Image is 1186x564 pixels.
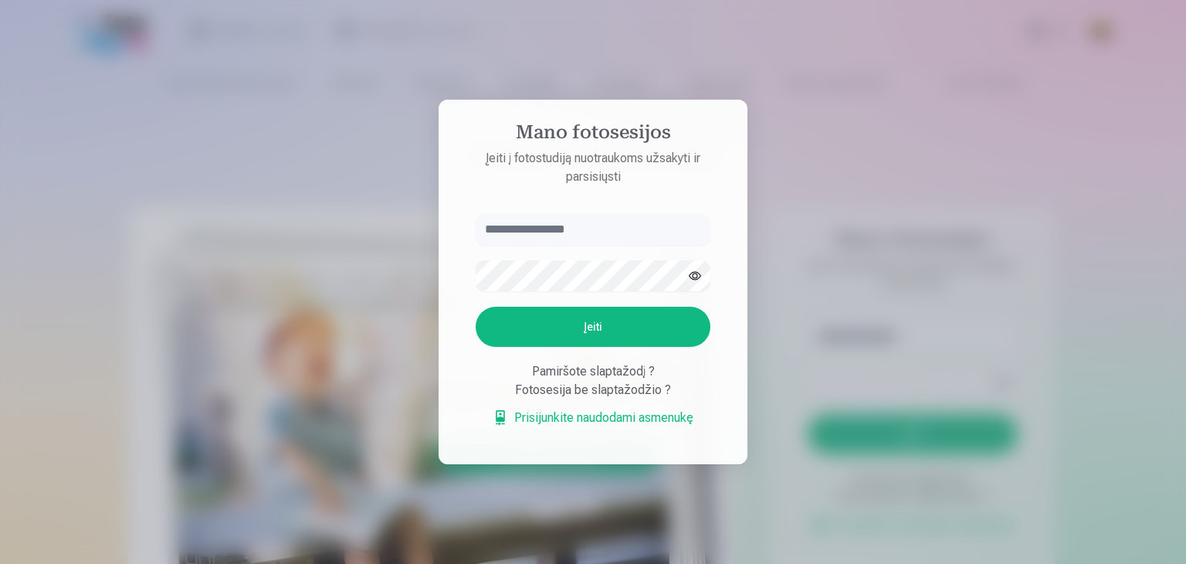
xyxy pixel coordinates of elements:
[476,307,710,347] button: Įeiti
[476,381,710,399] div: Fotosesija be slaptažodžio ?
[460,121,726,149] h4: Mano fotosesijos
[493,409,693,427] a: Prisijunkite naudodami asmenukę
[476,362,710,381] div: Pamiršote slaptažodį ?
[460,149,726,186] p: Įeiti į fotostudiją nuotraukoms užsakyti ir parsisiųsti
